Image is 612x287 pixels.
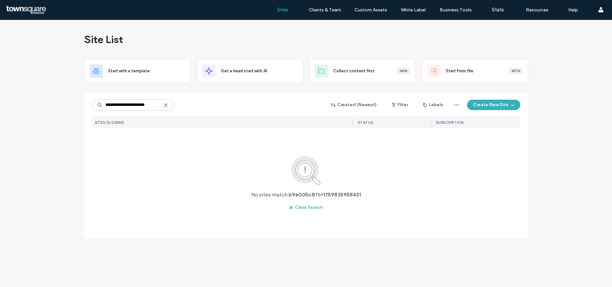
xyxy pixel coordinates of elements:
[289,191,361,198] span: b9e005c8?t=1759835958431
[385,100,415,110] button: Filter
[467,100,520,110] button: Create New Site
[568,7,578,13] label: Help
[84,59,190,83] div: Start with a template
[333,68,375,74] span: Collect content first
[492,7,504,13] label: Stats
[325,100,383,110] button: Created (Newest)
[417,100,449,110] button: Labels
[436,120,463,125] span: SUBSCRIPTION
[422,59,528,83] div: Start from fileBeta
[95,120,124,125] span: SITES (0/20834)
[197,59,303,83] div: Get a head start with AI
[446,68,473,74] span: Start from file
[309,7,341,13] label: Clients & Team
[440,7,472,13] label: Business Tools
[354,7,387,13] label: Custom Assets
[282,155,330,186] img: search.svg
[358,120,373,125] span: STATUS
[283,202,329,213] button: Clear Search
[509,68,523,74] div: Beta
[526,7,548,13] label: Resources
[401,7,426,13] label: White Label
[277,7,288,13] label: Sites
[309,59,416,83] div: Collect content firstNew
[108,68,150,74] span: Start with a template
[251,191,288,198] span: No sites match
[84,33,123,46] span: Site List
[397,68,410,74] div: New
[221,68,267,74] span: Get a head start with AI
